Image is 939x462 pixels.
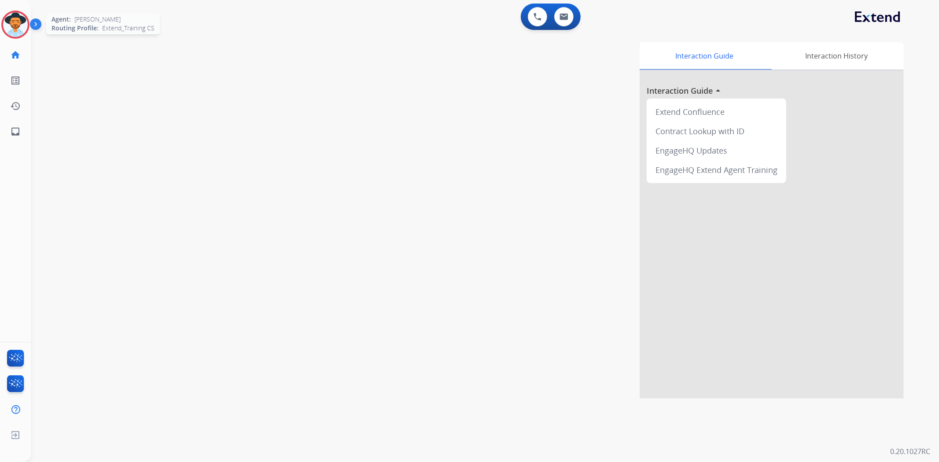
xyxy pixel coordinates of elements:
div: EngageHQ Extend Agent Training [650,160,783,180]
div: Interaction Guide [640,42,770,70]
span: Agent: [52,15,71,24]
img: avatar [3,12,28,37]
span: [PERSON_NAME] [74,15,121,24]
span: Extend_Training CS [102,24,155,33]
mat-icon: history [10,101,21,111]
mat-icon: inbox [10,126,21,137]
span: Routing Profile: [52,24,99,33]
p: 0.20.1027RC [890,446,930,457]
mat-icon: list_alt [10,75,21,86]
div: Contract Lookup with ID [650,121,783,141]
div: Interaction History [770,42,904,70]
mat-icon: home [10,50,21,60]
div: EngageHQ Updates [650,141,783,160]
div: Extend Confluence [650,102,783,121]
